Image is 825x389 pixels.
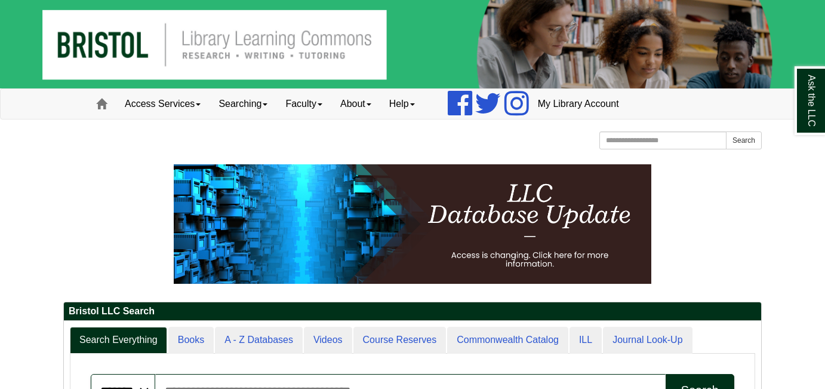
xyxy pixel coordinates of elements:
img: HTML tutorial [174,164,651,284]
a: ILL [570,327,602,354]
a: Books [168,327,214,354]
a: Help [380,89,424,119]
a: Searching [210,89,276,119]
a: Course Reserves [353,327,447,354]
a: Access Services [116,89,210,119]
h2: Bristol LLC Search [64,302,761,321]
a: Search Everything [70,327,167,354]
button: Search [726,131,762,149]
a: A - Z Databases [215,327,303,354]
a: Commonwealth Catalog [447,327,568,354]
a: Videos [304,327,352,354]
a: About [331,89,380,119]
a: Faculty [276,89,331,119]
a: Journal Look-Up [603,327,692,354]
a: My Library Account [529,89,628,119]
